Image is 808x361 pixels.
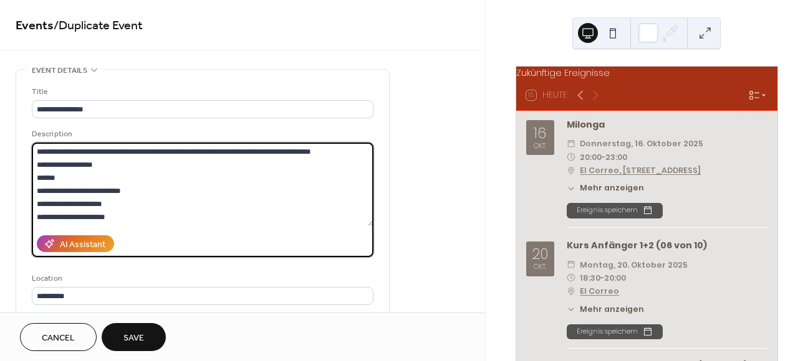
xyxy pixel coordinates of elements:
div: Okt. [534,263,547,270]
div: AI Assistant [60,238,105,251]
span: Save [123,332,144,345]
div: ​ [567,284,575,298]
span: Cancel [42,332,75,345]
div: ​ [567,164,575,177]
span: Mehr anzeigen [580,304,644,316]
span: 23:00 [605,151,627,164]
div: ​ [567,151,575,164]
div: ​ [567,182,575,194]
span: 20:00 [580,151,602,164]
button: AI Assistant [37,235,114,252]
div: Location [32,272,371,285]
span: - [600,271,604,284]
div: Okt. [534,143,547,149]
span: Montag, 20. Oktober 2025 [580,258,688,271]
div: Zukünftige Ereignisse [516,67,777,80]
a: El Correo [580,284,619,298]
div: ​ [567,258,575,271]
div: Milonga [567,118,767,132]
div: Kurs Anfänger 1+2 (06 von 10) [567,239,767,253]
div: Title [32,85,371,98]
span: 18:30 [580,271,600,284]
div: ​ [567,137,575,150]
div: ​ [567,271,575,284]
span: / Duplicate Event [54,14,143,38]
span: - [602,151,605,164]
span: Mehr anzeigen [580,182,644,194]
span: Event details [32,64,87,77]
div: 20 [532,247,548,261]
button: Ereignis speichern [567,324,663,339]
a: Events [16,14,54,38]
a: El Correo, [STREET_ADDRESS] [580,164,701,177]
div: ​ [567,304,575,316]
button: Ereignis speichern [567,203,663,218]
span: Donnerstag, 16. Oktober 2025 [580,137,703,150]
button: ​Mehr anzeigen [567,304,645,316]
button: ​Mehr anzeigen [567,182,645,194]
button: Cancel [20,323,97,351]
span: 20:00 [604,271,626,284]
div: 16 [534,126,546,141]
button: Save [102,323,166,351]
div: Description [32,128,371,141]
